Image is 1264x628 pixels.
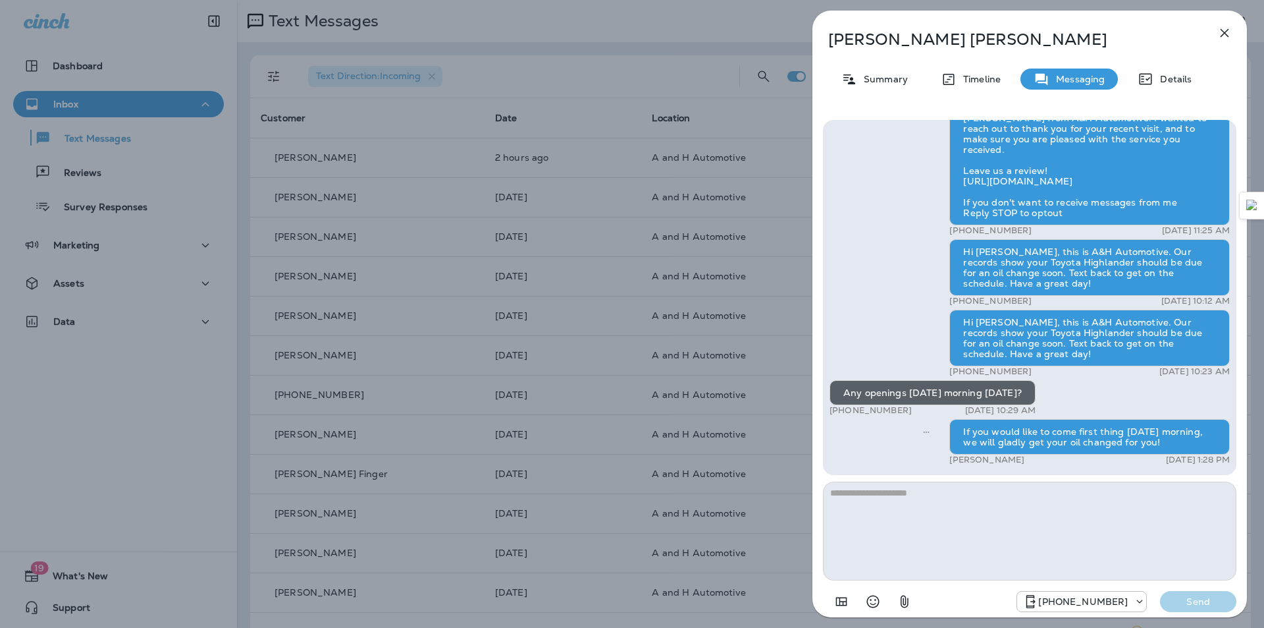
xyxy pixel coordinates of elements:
[949,419,1230,455] div: If you would like to come first thing [DATE] morning, we will gladly get your oil changed for you!
[949,310,1230,366] div: Hi [PERSON_NAME], this is A&H Automotive. Our records show your Toyota Highlander should be due f...
[1159,366,1230,377] p: [DATE] 10:23 AM
[1161,296,1230,306] p: [DATE] 10:12 AM
[1038,596,1128,607] p: [PHONE_NUMBER]
[1246,200,1258,212] img: Detect Auto
[857,74,908,84] p: Summary
[949,95,1230,225] div: Hello [PERSON_NAME], Hope all is well! This is [PERSON_NAME] from A&H Automotive. I wanted to rea...
[923,425,930,437] span: Sent
[1017,594,1146,610] div: +1 (405) 873-8731
[949,366,1032,377] p: [PHONE_NUMBER]
[965,405,1036,416] p: [DATE] 10:29 AM
[1049,74,1105,84] p: Messaging
[1166,455,1230,465] p: [DATE] 1:28 PM
[949,296,1032,306] p: [PHONE_NUMBER]
[1162,225,1230,236] p: [DATE] 11:25 AM
[957,74,1001,84] p: Timeline
[949,225,1032,236] p: [PHONE_NUMBER]
[828,588,855,615] button: Add in a premade template
[828,30,1188,49] p: [PERSON_NAME] [PERSON_NAME]
[829,380,1036,405] div: Any openings [DATE] morning [DATE]?
[1153,74,1192,84] p: Details
[829,405,912,416] p: [PHONE_NUMBER]
[860,588,886,615] button: Select an emoji
[949,239,1230,296] div: Hi [PERSON_NAME], this is A&H Automotive. Our records show your Toyota Highlander should be due f...
[949,455,1024,465] p: [PERSON_NAME]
